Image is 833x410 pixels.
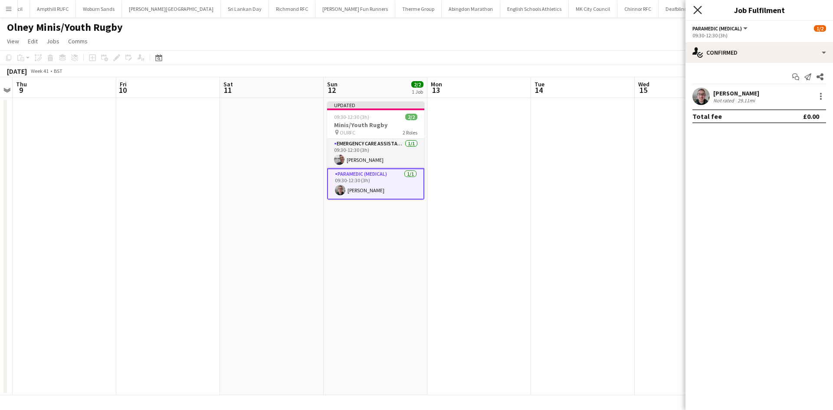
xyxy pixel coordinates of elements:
[638,80,649,88] span: Wed
[43,36,63,47] a: Jobs
[65,36,91,47] a: Comms
[736,97,757,104] div: 29.11mi
[223,80,233,88] span: Sat
[122,0,221,17] button: [PERSON_NAME][GEOGRAPHIC_DATA]
[659,0,702,17] button: Deafblind UK
[326,85,338,95] span: 12
[7,37,19,45] span: View
[411,81,423,88] span: 2/2
[28,37,38,45] span: Edit
[269,0,315,17] button: Richmond RFC
[76,0,122,17] button: Woburn Sands
[15,85,27,95] span: 9
[803,112,819,121] div: £0.00
[327,102,424,200] app-job-card: Updated09:30-12:30 (3h)2/2Minis/Youth Rugby OURFC2 RolesEmergency Care Assistant (Medical)1/109:3...
[118,85,127,95] span: 10
[120,80,127,88] span: Fri
[395,0,442,17] button: Therme Group
[222,85,233,95] span: 11
[713,97,736,104] div: Not rated
[340,129,355,136] span: OURFC
[685,4,833,16] h3: Job Fulfilment
[327,168,424,200] app-card-role: Paramedic (Medical)1/109:30-12:30 (3h)[PERSON_NAME]
[46,37,59,45] span: Jobs
[535,80,544,88] span: Tue
[533,85,544,95] span: 14
[692,112,722,121] div: Total fee
[315,0,395,17] button: [PERSON_NAME] Fun Runners
[430,85,442,95] span: 13
[412,89,423,95] div: 1 Job
[68,37,88,45] span: Comms
[7,21,123,34] h1: Olney Minis/Youth Rugby
[685,42,833,63] div: Confirmed
[405,114,417,120] span: 2/2
[24,36,41,47] a: Edit
[54,68,62,74] div: BST
[569,0,617,17] button: MK City Council
[692,32,826,39] div: 09:30-12:30 (3h)
[637,85,649,95] span: 15
[403,129,417,136] span: 2 Roles
[617,0,659,17] button: Chinnor RFC
[327,80,338,88] span: Sun
[327,139,424,168] app-card-role: Emergency Care Assistant (Medical)1/109:30-12:30 (3h)[PERSON_NAME]
[7,67,27,75] div: [DATE]
[3,36,23,47] a: View
[16,80,27,88] span: Thu
[692,25,742,32] span: Paramedic (Medical)
[814,25,826,32] span: 1/2
[692,25,749,32] button: Paramedic (Medical)
[30,0,76,17] button: Ampthill RUFC
[327,102,424,108] div: Updated
[713,89,759,97] div: [PERSON_NAME]
[221,0,269,17] button: Sri Lankan Day
[327,121,424,129] h3: Minis/Youth Rugby
[334,114,369,120] span: 09:30-12:30 (3h)
[500,0,569,17] button: English Schools Athletics
[29,68,50,74] span: Week 41
[442,0,500,17] button: Abingdon Marathon
[431,80,442,88] span: Mon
